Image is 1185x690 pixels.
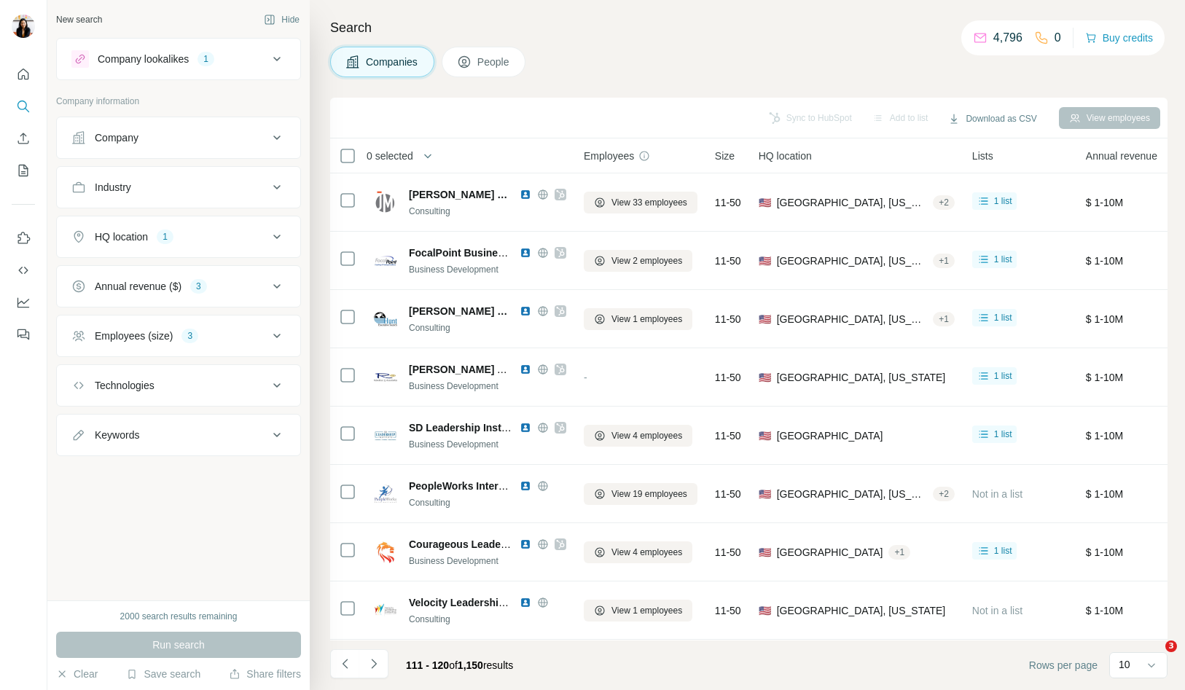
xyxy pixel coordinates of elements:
p: 0 [1055,29,1061,47]
span: View 1 employees [611,313,682,326]
span: $ 1-10M [1086,197,1123,208]
img: Logo of SD Leadership Institute [374,424,397,447]
button: Quick start [12,61,35,87]
span: 11-50 [715,487,741,501]
span: FocalPoint Business Coaching of [US_STATE] [409,247,633,259]
img: Logo of John Mattone Global [374,191,397,214]
span: $ 1-10M [1086,372,1123,383]
span: [PERSON_NAME] AND Associates [409,364,575,375]
div: + 2 [933,487,955,501]
span: 11-50 [715,195,741,210]
div: 3 [190,280,207,293]
div: Technologies [95,378,155,393]
span: [GEOGRAPHIC_DATA] [777,428,883,443]
button: View 33 employees [584,192,697,213]
span: 0 selected [367,149,413,163]
div: Company lookalikes [98,52,189,66]
p: 4,796 [993,29,1022,47]
span: Velocity Leadership Consulting [409,597,560,608]
span: 🇺🇸 [759,545,771,560]
button: Company [57,120,300,155]
div: 1 [157,230,173,243]
button: Navigate to next page [359,649,388,678]
span: Lists [972,149,993,163]
span: View 4 employees [611,429,682,442]
span: 🇺🇸 [759,254,771,268]
button: View 4 employees [584,541,692,563]
span: 🇺🇸 [759,428,771,443]
span: [GEOGRAPHIC_DATA], [US_STATE] [777,254,928,268]
div: Business Development [409,380,566,393]
span: Employees [584,149,634,163]
span: View 33 employees [611,196,687,209]
button: View 1 employees [584,308,692,330]
button: Company lookalikes1 [57,42,300,77]
span: 1 list [994,195,1012,208]
button: Use Surfe on LinkedIn [12,225,35,251]
span: 1 list [994,253,1012,266]
div: Employees (size) [95,329,173,343]
img: Logo of Velocity Leadership Consulting [374,599,397,622]
div: Consulting [409,613,566,626]
button: Enrich CSV [12,125,35,152]
span: Annual revenue [1086,149,1157,163]
span: $ 1-10M [1086,430,1123,442]
img: LinkedIn logo [520,538,531,550]
button: My lists [12,157,35,184]
span: 🇺🇸 [759,312,771,326]
span: View 4 employees [611,546,682,559]
div: Business Development [409,263,566,276]
img: Avatar [12,15,35,38]
img: LinkedIn logo [520,480,531,492]
div: Consulting [409,205,566,218]
div: + 1 [933,254,955,267]
div: + 1 [888,546,910,559]
img: LinkedIn logo [520,422,531,434]
p: 10 [1119,657,1130,672]
iframe: Intercom live chat [1135,640,1170,675]
button: Industry [57,170,300,205]
img: Logo of Rembisz AND Associates [374,366,397,389]
img: Logo of PeopleWorks International [374,482,397,506]
span: [PERSON_NAME] Global [409,187,512,202]
span: 🇺🇸 [759,487,771,501]
span: Courageous Leadership Alliance [409,538,567,550]
button: Annual revenue ($)3 [57,269,300,304]
span: [GEOGRAPHIC_DATA], [US_STATE] [777,370,946,385]
button: Download as CSV [938,108,1047,130]
span: 11-50 [715,370,741,385]
span: SD Leadership Institute [409,422,523,434]
div: Keywords [95,428,139,442]
div: Business Development [409,438,566,451]
button: Search [12,93,35,119]
button: HQ location1 [57,219,300,254]
span: $ 1-10M [1086,313,1123,325]
span: [PERSON_NAME] Group [409,304,512,318]
button: View 4 employees [584,425,692,447]
button: Buy credits [1085,28,1153,48]
span: $ 1-10M [1086,605,1123,616]
span: [GEOGRAPHIC_DATA] [777,545,883,560]
span: $ 1-10M [1086,488,1123,500]
span: 111 - 120 [406,659,449,671]
span: 11-50 [715,545,741,560]
div: Annual revenue ($) [95,279,181,294]
button: Keywords [57,417,300,452]
span: 1 list [994,544,1012,557]
span: 11-50 [715,254,741,268]
div: HQ location [95,230,148,244]
img: LinkedIn logo [520,189,531,200]
div: 3 [181,329,198,342]
span: [GEOGRAPHIC_DATA], [US_STATE] [777,603,946,618]
button: Feedback [12,321,35,348]
img: LinkedIn logo [520,597,531,608]
img: LinkedIn logo [520,247,531,259]
span: results [406,659,513,671]
span: [GEOGRAPHIC_DATA], [US_STATE] [777,195,928,210]
span: 1 list [994,311,1012,324]
div: 1 [197,52,214,66]
div: + 1 [933,313,955,326]
span: 11-50 [715,312,741,326]
button: View 19 employees [584,483,697,505]
span: View 2 employees [611,254,682,267]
